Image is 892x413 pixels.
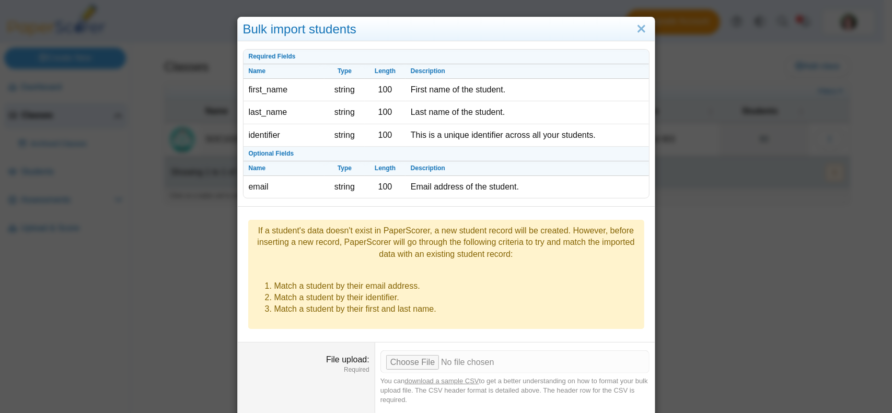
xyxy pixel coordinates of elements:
[406,64,649,79] th: Description
[633,20,650,38] a: Close
[365,124,406,147] td: 100
[325,124,365,147] td: string
[365,64,406,79] th: Length
[365,176,406,198] td: 100
[244,79,325,101] td: first_name
[325,176,365,198] td: string
[326,355,369,364] label: File upload
[406,79,649,101] td: First name of the student.
[244,147,649,161] th: Optional Fields
[404,377,479,385] a: download a sample CSV
[238,17,655,42] div: Bulk import students
[244,161,325,176] th: Name
[274,292,639,303] li: Match a student by their identifier.
[244,50,649,64] th: Required Fields
[274,303,639,315] li: Match a student by their first and last name.
[274,280,639,292] li: Match a student by their email address.
[253,225,639,260] div: If a student's data doesn't exist in PaperScorer, a new student record will be created. However, ...
[244,124,325,147] td: identifier
[244,176,325,198] td: email
[244,101,325,124] td: last_name
[365,79,406,101] td: 100
[325,79,365,101] td: string
[243,365,369,374] dfn: Required
[365,101,406,124] td: 100
[406,101,649,124] td: Last name of the student.
[325,101,365,124] td: string
[325,161,365,176] th: Type
[365,161,406,176] th: Length
[406,161,649,176] th: Description
[406,176,649,198] td: Email address of the student.
[325,64,365,79] th: Type
[380,376,650,405] div: You can to get a better understanding on how to format your bulk upload file. The CSV header form...
[406,124,649,147] td: This is a unique identifier across all your students.
[244,64,325,79] th: Name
